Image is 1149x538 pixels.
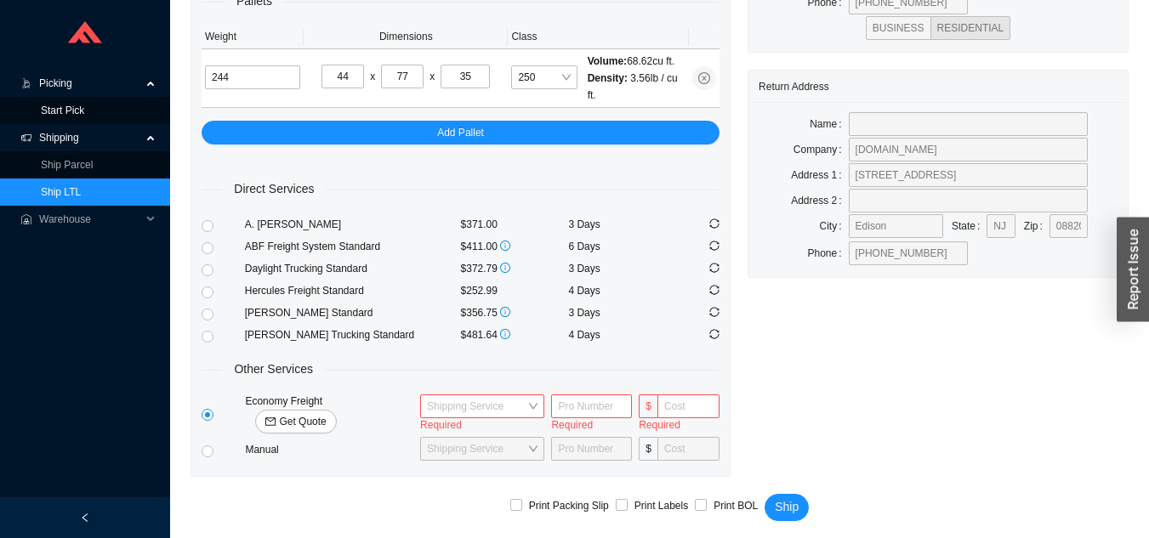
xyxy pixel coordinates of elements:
span: info-circle [500,241,510,251]
span: sync [709,307,720,317]
span: 250 [518,66,570,88]
label: Address 2 [791,189,848,212]
th: Class [508,25,689,49]
span: Warehouse [39,206,141,233]
a: Ship Parcel [41,159,93,171]
span: Direct Services [222,179,326,199]
label: Name [810,112,848,136]
label: State [952,214,987,238]
div: 3.56 lb / cu ft. [588,70,685,104]
th: Weight [202,25,304,49]
span: Print Labels [628,497,695,514]
span: Add Pallet [437,124,484,141]
input: H [441,65,490,88]
a: Start Pick [41,105,84,116]
div: $481.64 [461,326,569,343]
button: Ship [765,494,809,521]
label: City [820,214,849,238]
div: Daylight Trucking Standard [245,260,461,277]
span: Volume: [588,55,627,67]
span: RESIDENTIAL [937,22,1004,34]
span: sync [709,218,720,229]
input: Pro Number [551,394,632,418]
th: Dimensions [304,25,508,49]
input: W [381,65,424,88]
span: sync [709,241,720,251]
div: 3 Days [568,216,676,233]
span: Ship [775,497,799,517]
div: Required [639,416,720,433]
div: 4 Days [568,326,676,343]
div: Economy Freight [242,393,417,433]
label: Company [793,138,849,161]
div: $356.75 [461,304,569,321]
span: Print BOL [707,497,765,514]
div: 3 Days [568,304,676,321]
span: Get Quote [279,413,326,430]
span: info-circle [500,329,510,339]
input: Pro Number [551,437,632,461]
input: Cost [657,437,720,461]
span: Picking [39,70,141,97]
div: 6 Days [568,238,676,255]
label: Phone [808,241,849,265]
span: Print Packing Slip [522,497,616,514]
span: Density: [588,72,628,84]
button: close-circle [692,66,716,90]
div: Manual [242,441,417,458]
div: 68.62 cu ft. [588,53,685,70]
input: L [321,65,364,88]
div: Required [551,416,632,433]
span: sync [709,329,720,339]
button: mailGet Quote [255,410,336,433]
span: left [80,513,90,523]
div: Hercules Freight Standard [245,282,461,299]
label: Address 1 [791,163,848,187]
div: x [429,68,435,85]
div: $372.79 [461,260,569,277]
div: ABF Freight System Standard [245,238,461,255]
span: Shipping [39,124,141,151]
span: info-circle [500,263,510,273]
a: Ship LTL [41,186,81,198]
span: BUSINESS [873,22,924,34]
div: 4 Days [568,282,676,299]
button: Add Pallet [202,121,720,144]
div: $252.99 [461,282,569,299]
div: 3 Days [568,260,676,277]
div: A. [PERSON_NAME] [245,216,461,233]
span: sync [709,285,720,295]
div: Return Address [759,71,1118,102]
div: [PERSON_NAME] Trucking Standard [245,326,461,343]
span: sync [709,263,720,273]
span: $ [639,394,657,418]
span: info-circle [500,307,510,317]
div: $411.00 [461,238,569,255]
div: [PERSON_NAME] Standard [245,304,461,321]
div: x [370,68,375,85]
input: Cost [657,394,720,418]
span: $ [639,437,657,461]
div: $371.00 [461,216,569,233]
label: Zip [1024,214,1049,238]
span: mail [265,416,276,428]
div: Required [420,416,544,433]
span: Other Services [222,360,325,379]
